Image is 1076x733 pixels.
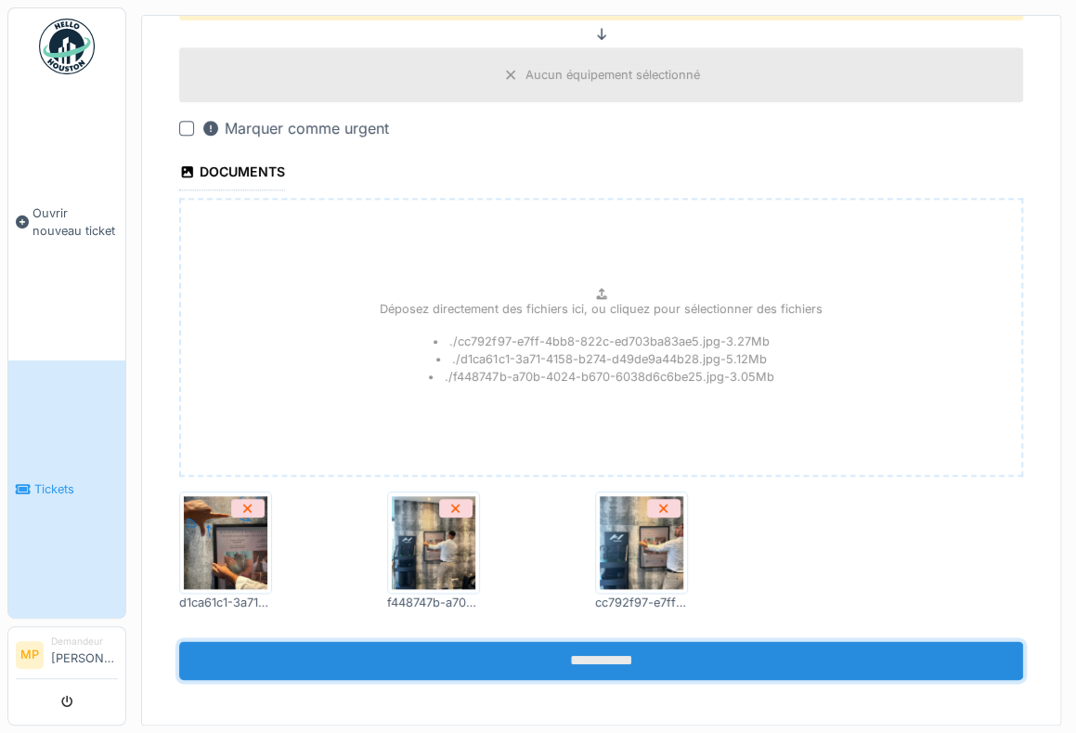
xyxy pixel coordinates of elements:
a: Ouvrir nouveau ticket [8,85,125,360]
a: MP Demandeur[PERSON_NAME] [16,635,118,679]
a: Tickets [8,360,125,619]
img: taqfu3c258187xp6sse8bhmd87io [600,496,683,589]
div: Demandeur [51,635,118,648]
div: Marquer comme urgent [201,117,389,139]
li: ./d1ca61c1-3a71-4158-b274-d49de9a44b28.jpg - 5.12 Mb [436,350,767,368]
li: [PERSON_NAME] [51,635,118,674]
img: Badge_color-CXgf-gQk.svg [39,19,95,74]
img: blztr9y7bv1pntufghohdnm845oa [184,496,267,589]
li: MP [16,641,44,669]
span: Tickets [34,480,118,498]
img: d6ykzzhp8duezwt0i6t1qu3cjlqz [392,496,475,589]
div: Documents [179,158,285,190]
span: Ouvrir nouveau ticket [32,204,118,240]
div: cc792f97-e7ff-4bb8-822c-ed703ba83ae5.jpg [595,594,688,611]
li: ./f448747b-a70b-4024-b670-6038d6c6be25.jpg - 3.05 Mb [429,368,774,386]
p: Déposez directement des fichiers ici, ou cliquez pour sélectionner des fichiers [380,300,823,318]
div: d1ca61c1-3a71-4158-b274-d49de9a44b28.jpg [179,594,272,611]
li: ./cc792f97-e7ff-4bb8-822c-ed703ba83ae5.jpg - 3.27 Mb [434,333,770,350]
div: f448747b-a70b-4024-b670-6038d6c6be25.jpg [387,594,480,611]
div: Aucun équipement sélectionné [525,66,700,84]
